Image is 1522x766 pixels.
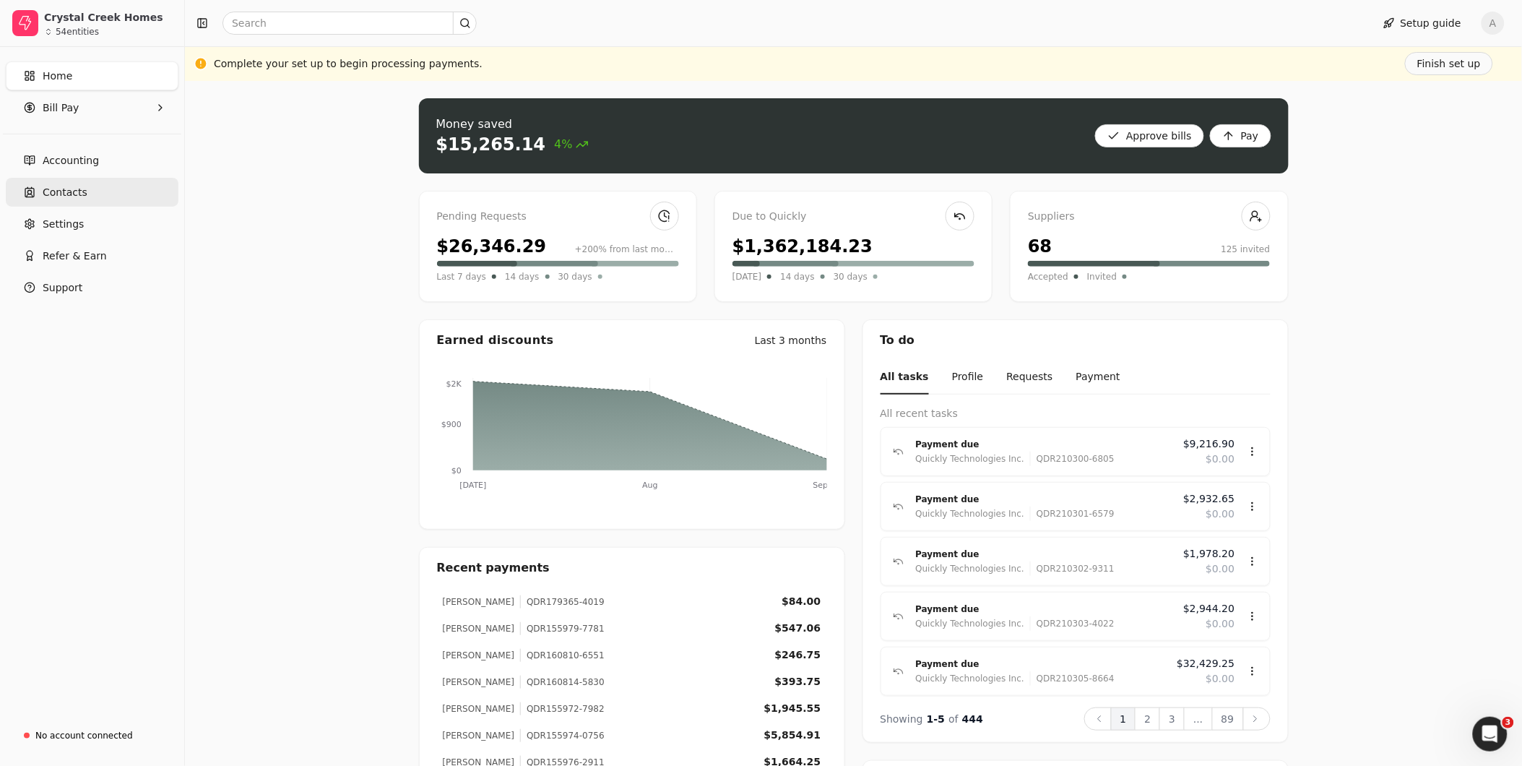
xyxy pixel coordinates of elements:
[443,676,515,689] div: [PERSON_NAME]
[505,270,539,284] span: 14 days
[1206,671,1235,687] span: $0.00
[1372,12,1473,35] button: Setup guide
[443,649,515,662] div: [PERSON_NAME]
[916,507,1025,521] div: Quickly Technologies Inc.
[813,481,828,490] tspan: Sep
[780,270,814,284] span: 14 days
[732,270,762,284] span: [DATE]
[952,361,984,395] button: Profile
[916,671,1025,686] div: Quickly Technologies Inc.
[764,701,821,716] div: $1,945.55
[1028,233,1052,259] div: 68
[1206,452,1235,467] span: $0.00
[1502,717,1514,728] span: 3
[443,595,515,608] div: [PERSON_NAME]
[222,12,477,35] input: Search
[6,93,178,122] button: Bill Pay
[443,622,515,635] div: [PERSON_NAME]
[43,69,72,84] span: Home
[35,729,133,742] div: No account connected
[1206,561,1235,577] span: $0.00
[43,185,87,200] span: Contacts
[558,270,592,284] span: 30 days
[916,452,1025,466] div: Quickly Technologies Inc.
[916,616,1025,631] div: Quickly Technologies Inc.
[1183,601,1235,616] span: $2,944.20
[6,241,178,270] button: Refer & Earn
[1076,361,1120,395] button: Payment
[775,621,821,636] div: $547.06
[6,146,178,175] a: Accounting
[1030,561,1115,576] div: QDR210302-9311
[1206,507,1235,522] span: $0.00
[420,548,844,588] div: Recent payments
[1206,616,1235,632] span: $0.00
[43,249,107,264] span: Refer & Earn
[6,723,178,749] a: No account connected
[575,243,679,256] div: +200% from last month
[916,657,1166,671] div: Payment due
[1006,361,1052,395] button: Requests
[775,674,821,689] div: $393.75
[1473,717,1508,752] iframe: Intercom live chat
[1030,507,1115,521] div: QDR210301-6579
[437,209,679,225] div: Pending Requests
[775,647,821,663] div: $246.75
[881,361,929,395] button: All tasks
[927,713,945,725] span: 1 - 5
[1212,707,1244,731] button: 89
[520,729,605,742] div: QDR155974-0756
[1030,616,1115,631] div: QDR210303-4022
[56,27,99,36] div: 54 entities
[1210,124,1271,147] button: Pay
[962,713,983,725] span: 444
[916,561,1025,576] div: Quickly Technologies Inc.
[436,133,546,156] div: $15,265.14
[1028,270,1068,284] span: Accepted
[436,116,589,133] div: Money saved
[214,56,483,72] div: Complete your set up to begin processing payments.
[1482,12,1505,35] button: A
[43,100,79,116] span: Bill Pay
[1087,270,1117,284] span: Invited
[446,379,462,389] tspan: $2K
[459,481,486,490] tspan: [DATE]
[443,729,515,742] div: [PERSON_NAME]
[1030,671,1115,686] div: QDR210305-8664
[1222,243,1271,256] div: 125 invited
[437,270,487,284] span: Last 7 days
[755,333,827,348] div: Last 3 months
[1184,707,1212,731] button: ...
[520,702,605,715] div: QDR155972-7982
[1183,436,1235,452] span: $9,216.90
[43,217,84,232] span: Settings
[520,676,605,689] div: QDR160814-5830
[1159,707,1185,731] button: 3
[6,61,178,90] a: Home
[437,332,554,349] div: Earned discounts
[881,713,923,725] span: Showing
[441,420,462,429] tspan: $900
[916,437,1172,452] div: Payment due
[1030,452,1115,466] div: QDR210300-6805
[451,466,462,475] tspan: $0
[6,178,178,207] a: Contacts
[44,10,172,25] div: Crystal Creek Homes
[642,481,657,490] tspan: Aug
[520,649,605,662] div: QDR160810-6551
[520,595,605,608] div: QDR179365-4019
[443,702,515,715] div: [PERSON_NAME]
[437,233,547,259] div: $26,346.29
[948,713,959,725] span: of
[1183,546,1235,561] span: $1,978.20
[520,622,605,635] div: QDR155979-7781
[863,320,1288,361] div: To do
[6,273,178,302] button: Support
[916,602,1172,616] div: Payment due
[834,270,868,284] span: 30 days
[881,406,1271,421] div: All recent tasks
[764,728,821,743] div: $5,854.91
[916,547,1172,561] div: Payment due
[1028,209,1270,225] div: Suppliers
